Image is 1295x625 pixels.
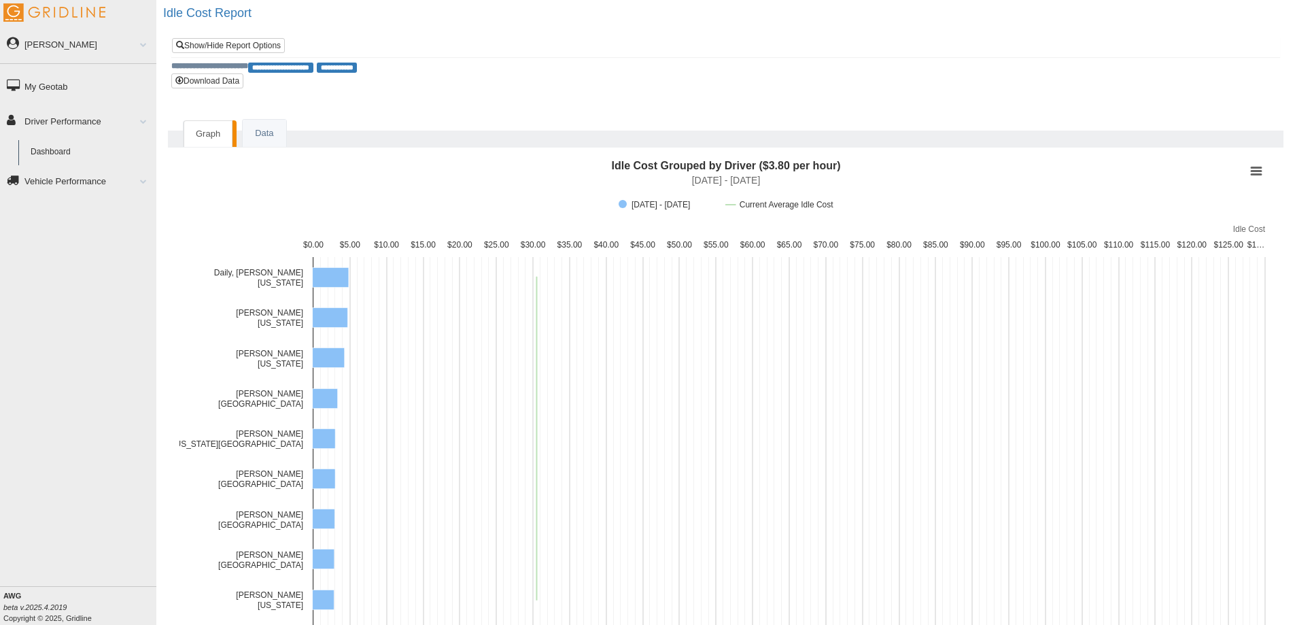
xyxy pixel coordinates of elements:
[184,120,232,148] a: Graph
[484,240,509,250] text: $25.00
[24,140,156,165] a: Dashboard
[411,240,436,250] text: $15.00
[1213,240,1243,250] text: $125.00
[3,3,105,22] img: Gridline
[374,240,399,250] text: $10.00
[236,349,303,369] text: [PERSON_NAME] [US_STATE]
[218,469,303,489] text: [PERSON_NAME] [GEOGRAPHIC_DATA]
[340,240,360,250] text: $5.00
[1067,240,1097,250] text: $105.00
[214,268,303,288] text: Daily, [PERSON_NAME] [US_STATE]
[777,240,802,250] text: $65.00
[218,389,303,409] text: [PERSON_NAME] [GEOGRAPHIC_DATA]
[173,429,303,449] text: [PERSON_NAME] [US_STATE][GEOGRAPHIC_DATA]
[557,240,583,250] text: $35.00
[1247,240,1264,250] text: $1…
[704,240,729,250] text: $55.00
[960,240,985,250] text: $90.00
[172,38,285,53] a: Show/Hide Report Options
[997,240,1022,250] text: $95.00
[593,240,619,250] text: $40.00
[1177,240,1207,250] text: $120.00
[24,165,156,189] a: Driver Scorecard
[619,200,712,209] button: Show 8/24/2025 - 8/30/2025
[923,240,948,250] text: $85.00
[3,603,67,611] i: beta v.2025.4.2019
[630,240,655,250] text: $45.00
[163,7,1295,20] h2: Idle Cost Report
[171,73,243,88] button: Download Data
[740,240,765,250] text: $60.00
[726,200,834,209] button: Show Current Average Idle Cost
[236,308,303,328] text: [PERSON_NAME] [US_STATE]
[3,590,156,624] div: Copyright © 2025, Gridline
[1031,240,1060,250] text: $100.00
[667,240,692,250] text: $50.00
[243,120,286,148] a: Data
[303,240,324,250] text: $0.00
[1233,224,1266,234] text: Idle Cost
[692,175,761,186] text: [DATE] - [DATE]
[3,592,21,600] b: AWG
[1141,240,1171,250] text: $115.00
[813,240,838,250] text: $70.00
[447,240,472,250] text: $20.00
[521,240,546,250] text: $30.00
[218,510,303,530] text: [PERSON_NAME] [GEOGRAPHIC_DATA]
[1247,162,1266,181] button: View chart menu, Idle Cost Grouped by Driver ($3.80 per hour)
[886,240,912,250] text: $80.00
[236,590,303,610] text: [PERSON_NAME] [US_STATE]
[612,160,841,171] text: Idle Cost Grouped by Driver ($3.80 per hour)
[1104,240,1134,250] text: $110.00
[850,240,875,250] text: $75.00
[218,550,303,570] text: [PERSON_NAME] [GEOGRAPHIC_DATA]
